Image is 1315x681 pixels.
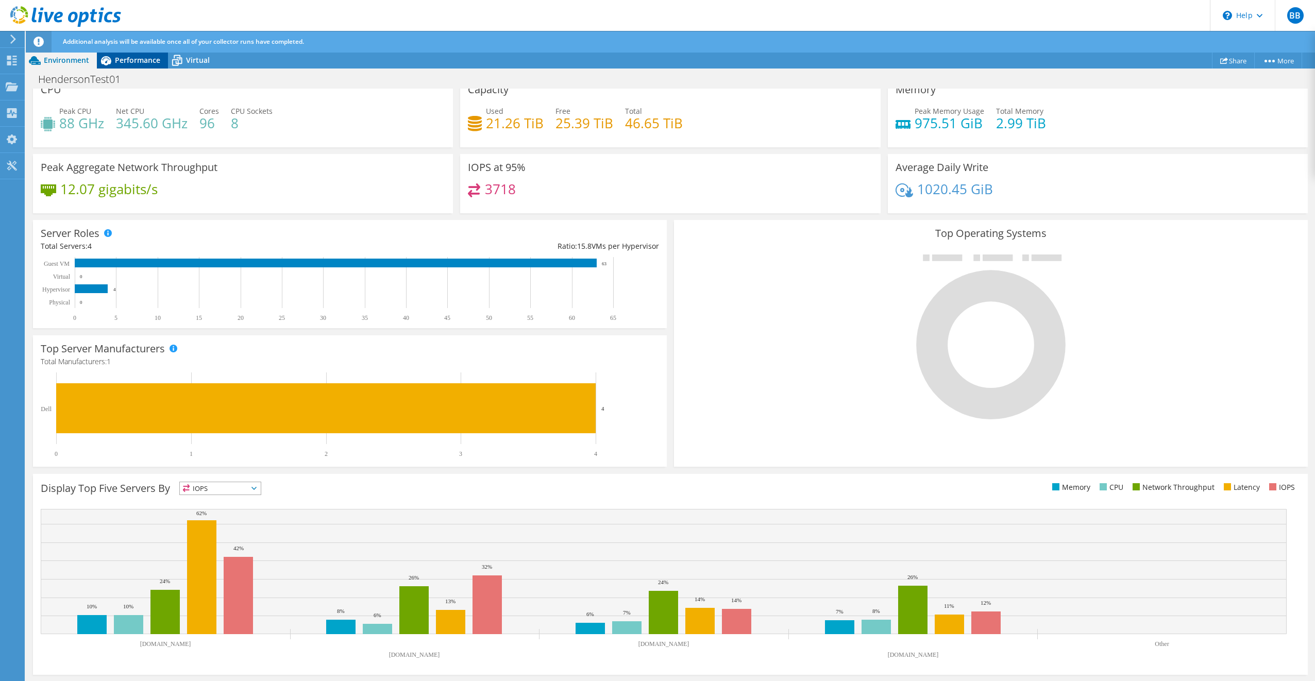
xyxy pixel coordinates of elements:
text: 55 [527,314,533,321]
span: Net CPU [116,106,144,116]
h4: 88 GHz [59,117,104,129]
text: 7% [836,608,844,615]
text: 63 [602,261,607,266]
h3: Average Daily Write [896,162,988,173]
h4: 345.60 GHz [116,117,188,129]
h4: 46.65 TiB [625,117,683,129]
span: Used [486,106,503,116]
span: Total [625,106,642,116]
h3: IOPS at 95% [468,162,526,173]
text: 0 [80,300,82,305]
text: 11% [944,603,954,609]
span: Performance [115,55,160,65]
text: 13% [445,598,456,604]
text: 8% [337,608,345,614]
li: CPU [1097,482,1123,493]
h4: 25.39 TiB [555,117,613,129]
text: [DOMAIN_NAME] [140,640,191,648]
h4: 96 [199,117,219,129]
h3: Peak Aggregate Network Throughput [41,162,217,173]
text: 14% [731,597,741,603]
text: 10% [123,603,133,609]
span: BB [1287,7,1304,24]
text: Hypervisor [42,286,70,293]
h4: 975.51 GiB [915,117,984,129]
h1: HendersonTest01 [33,74,137,85]
text: 40 [403,314,409,321]
div: Ratio: VMs per Hypervisor [350,241,659,252]
li: Network Throughput [1130,482,1215,493]
text: 26% [409,574,419,581]
span: Peak CPU [59,106,91,116]
div: Total Servers: [41,241,350,252]
h3: CPU [41,84,61,95]
span: Free [555,106,570,116]
h3: Top Operating Systems [682,228,1300,239]
text: 8% [872,608,880,614]
text: 5 [114,314,117,321]
text: 42% [233,545,244,551]
span: 4 [88,241,92,251]
text: 1 [190,450,193,457]
li: IOPS [1267,482,1295,493]
text: 0 [73,314,76,321]
span: Cores [199,106,219,116]
text: 10% [87,603,97,609]
text: 0 [80,274,82,279]
text: [DOMAIN_NAME] [888,651,939,658]
text: 45 [444,314,450,321]
a: Share [1212,53,1255,69]
text: 50 [486,314,492,321]
text: 6% [374,612,381,618]
text: 60 [569,314,575,321]
text: 0 [55,450,58,457]
text: 35 [362,314,368,321]
span: Virtual [186,55,210,65]
span: Peak Memory Usage [915,106,984,116]
span: IOPS [180,482,261,495]
h4: 2.99 TiB [996,117,1046,129]
text: 32% [482,564,492,570]
text: 10 [155,314,161,321]
text: [DOMAIN_NAME] [638,640,689,648]
text: 3 [459,450,462,457]
text: 20 [238,314,244,321]
text: 24% [658,579,668,585]
text: 30 [320,314,326,321]
text: 24% [160,578,170,584]
li: Latency [1221,482,1260,493]
text: Dell [41,405,52,413]
text: 14% [695,596,705,602]
text: 4 [113,287,116,292]
li: Memory [1050,482,1090,493]
span: 15.8 [577,241,592,251]
text: 25 [279,314,285,321]
h4: Total Manufacturers: [41,356,659,367]
text: 2 [325,450,328,457]
text: Other [1155,640,1169,648]
text: Guest VM [44,260,70,267]
a: More [1254,53,1302,69]
text: 15 [196,314,202,321]
text: [DOMAIN_NAME] [389,651,440,658]
text: Physical [49,299,70,306]
h4: 1020.45 GiB [917,183,993,195]
span: Environment [44,55,89,65]
text: 4 [594,450,597,457]
text: 65 [610,314,616,321]
span: 1 [107,356,111,366]
h4: 3718 [485,183,516,195]
text: 12% [981,600,991,606]
h3: Memory [896,84,936,95]
h3: Top Server Manufacturers [41,343,165,354]
text: 7% [623,609,631,616]
h3: Capacity [468,84,509,95]
h4: 8 [231,117,273,129]
text: Virtual [53,273,71,280]
span: Additional analysis will be available once all of your collector runs have completed. [63,37,304,46]
h4: 21.26 TiB [486,117,544,129]
svg: \n [1223,11,1232,20]
text: 26% [907,574,918,580]
span: CPU Sockets [231,106,273,116]
text: 6% [586,611,594,617]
